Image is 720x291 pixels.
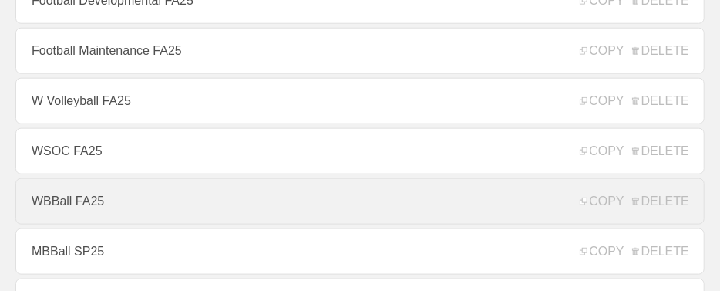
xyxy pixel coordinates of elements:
[15,178,705,225] a: WBBall FA25
[15,28,705,74] a: Football Maintenance FA25
[442,112,720,291] iframe: Chat Widget
[632,44,689,58] span: DELETE
[580,44,624,58] span: COPY
[15,128,705,174] a: WSOC FA25
[15,228,705,275] a: MBBall SP25
[580,94,624,108] span: COPY
[15,78,705,124] a: W Volleyball FA25
[632,94,689,108] span: DELETE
